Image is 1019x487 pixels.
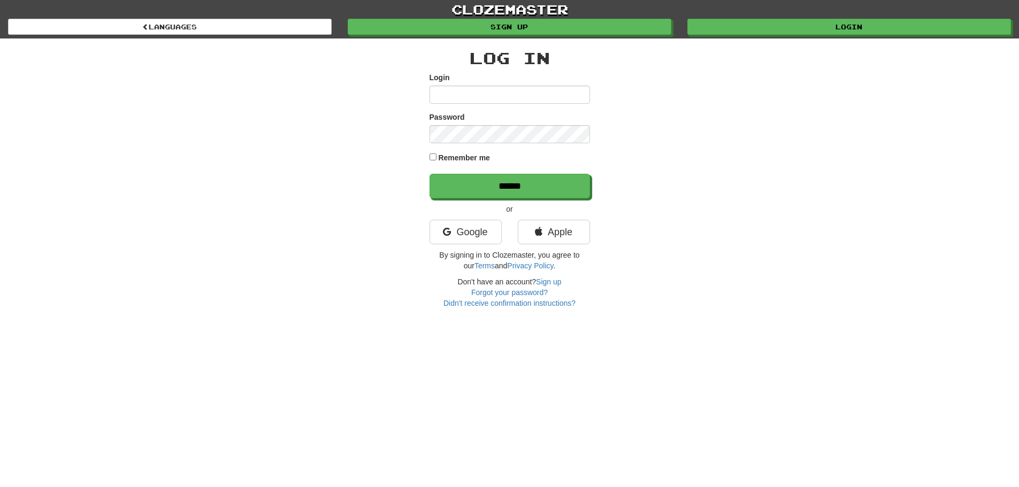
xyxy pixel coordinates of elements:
a: Terms [474,261,495,270]
a: Login [687,19,1011,35]
label: Login [430,72,450,83]
p: or [430,204,590,214]
h2: Log In [430,49,590,67]
a: Privacy Policy [507,261,553,270]
label: Password [430,112,465,122]
div: Don't have an account? [430,276,590,308]
a: Google [430,220,502,244]
a: Sign up [348,19,671,35]
a: Languages [8,19,332,35]
a: Sign up [536,277,561,286]
a: Apple [518,220,590,244]
p: By signing in to Clozemaster, you agree to our and . [430,250,590,271]
a: Didn't receive confirmation instructions? [443,299,576,307]
a: Forgot your password? [471,288,548,297]
label: Remember me [438,152,490,163]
